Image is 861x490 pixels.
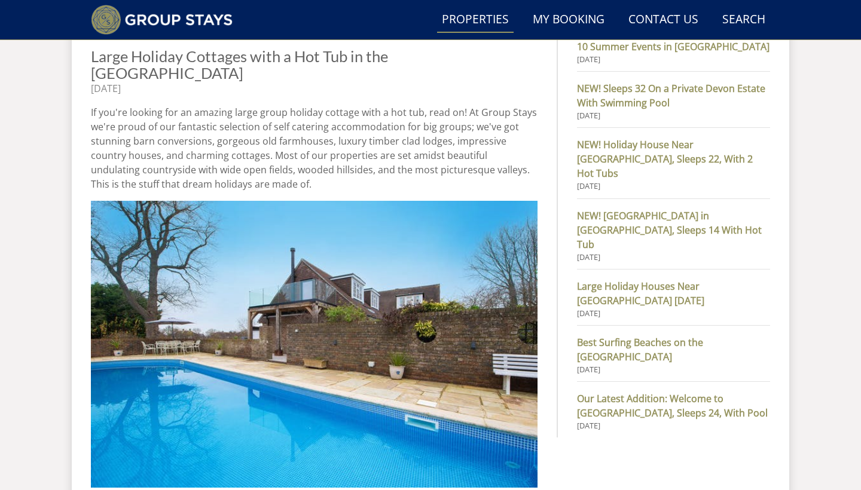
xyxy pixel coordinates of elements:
strong: Our Latest Addition: Welcome to [GEOGRAPHIC_DATA], Sleeps 24, With Pool [577,391,770,420]
strong: 10 Summer Events in [GEOGRAPHIC_DATA] [577,39,770,54]
small: [DATE] [577,420,770,431]
a: My Booking [528,7,609,33]
strong: Best Surfing Beaches on the [GEOGRAPHIC_DATA] [577,335,770,364]
a: Our Latest Addition: Welcome to [GEOGRAPHIC_DATA], Sleeps 24, With Pool [DATE] [577,391,770,431]
a: NEW! Holiday House Near [GEOGRAPHIC_DATA], Sleeps 22, With 2 Hot Tubs [DATE] [577,137,770,192]
small: [DATE] [577,308,770,319]
a: Large Holiday Houses Near [GEOGRAPHIC_DATA] [DATE] [DATE] [577,279,770,319]
strong: Large Holiday Houses Near [GEOGRAPHIC_DATA] [DATE] [577,279,770,308]
small: [DATE] [577,110,770,121]
a: Large Holiday Cottages with a Hot Tub in the [GEOGRAPHIC_DATA] [91,47,388,82]
small: [DATE] [577,364,770,375]
img: Group Stays [91,5,233,35]
a: NEW! [GEOGRAPHIC_DATA] in [GEOGRAPHIC_DATA], Sleeps 14 With Hot Tub [DATE] [577,209,770,263]
a: Best Surfing Beaches on the [GEOGRAPHIC_DATA] [DATE] [577,335,770,375]
a: 10 Summer Events in [GEOGRAPHIC_DATA] [DATE] [577,39,770,65]
small: [DATE] [577,252,770,263]
strong: NEW! [GEOGRAPHIC_DATA] in [GEOGRAPHIC_DATA], Sleeps 14 With Hot Tub [577,209,770,252]
strong: NEW! Sleeps 32 On a Private Devon Estate With Swimming Pool [577,81,770,110]
small: [DATE] [577,54,770,65]
strong: NEW! Holiday House Near [GEOGRAPHIC_DATA], Sleeps 22, With 2 Hot Tubs [577,137,770,180]
a: Search [717,7,770,33]
small: [DATE] [577,180,770,192]
a: Contact Us [624,7,703,33]
time: [DATE] [91,82,121,95]
p: If you're looking for an amazing large group holiday cottage with a hot tub, read on! At Group St... [91,105,538,191]
a: NEW! Sleeps 32 On a Private Devon Estate With Swimming Pool [DATE] [577,81,770,121]
img: dawdledown-east-sussex-holiday-home-accommodation-sleeps-10.wide_content.jpg [91,201,538,488]
a: Properties [437,7,514,33]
